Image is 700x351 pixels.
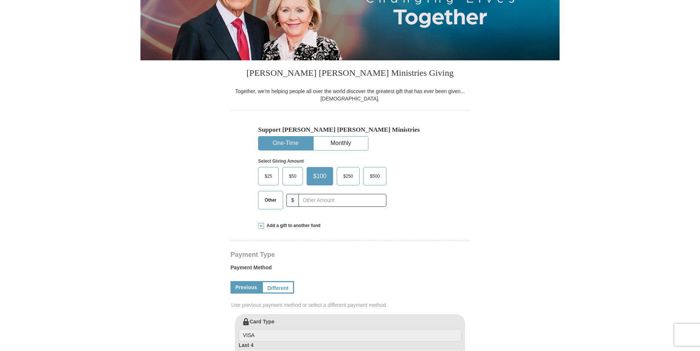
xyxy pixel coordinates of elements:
[258,159,304,164] strong: Select Giving Amount
[262,281,294,294] a: Different
[258,126,442,134] h5: Support [PERSON_NAME] [PERSON_NAME] Ministries
[299,194,386,207] input: Other Amount
[231,264,469,275] label: Payment Method
[340,171,357,182] span: $250
[261,171,276,182] span: $25
[258,136,313,150] button: One-Time
[231,60,469,88] h3: [PERSON_NAME] [PERSON_NAME] Ministries Giving
[231,301,470,309] span: Use previous payment method or select a different payment method.
[264,223,321,229] span: Add a gift to another fund
[310,171,330,182] span: $100
[231,252,469,258] h4: Payment Type
[261,195,280,206] span: Other
[286,194,299,207] span: $
[231,88,469,102] div: Together, we're helping people all over the world discover the greatest gift that has ever been g...
[239,318,461,341] label: Card Type
[314,136,368,150] button: Monthly
[239,329,461,341] input: Card Type
[285,171,300,182] span: $50
[231,281,262,294] a: Previous
[366,171,383,182] span: $500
